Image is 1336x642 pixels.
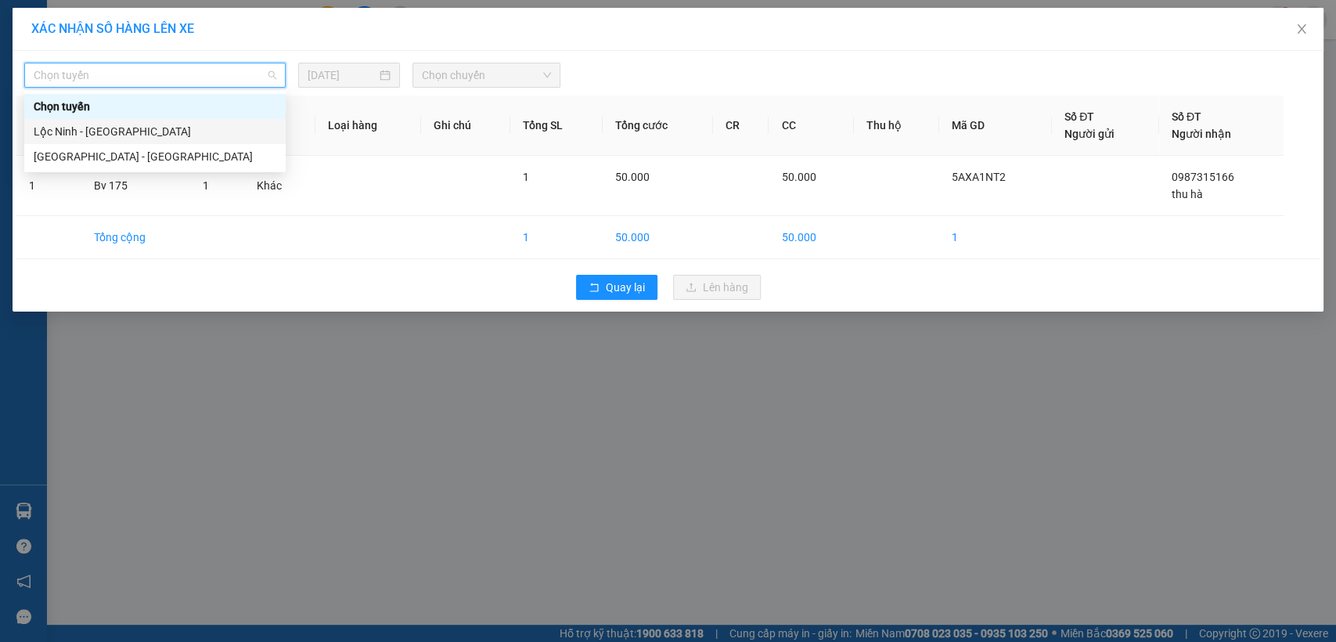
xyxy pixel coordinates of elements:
div: Sài Gòn - Lộc Ninh [24,144,286,169]
span: 1 [523,171,529,183]
th: Ghi chú [421,96,510,156]
span: Người gửi [1064,128,1115,140]
td: 1 [16,156,81,216]
th: Tổng SL [510,96,603,156]
td: 50.000 [769,216,853,259]
button: Close [1280,8,1323,52]
td: Khác [244,156,315,216]
input: 12/08/2025 [308,67,376,84]
span: 1 [203,179,209,192]
td: Tổng cộng [81,216,191,259]
span: 50.000 [615,171,650,183]
span: Chọn chuyến [422,63,550,87]
span: 50.000 [781,171,816,183]
td: Bv 175 [81,156,191,216]
button: rollbackQuay lại [576,275,657,300]
div: Lộc Ninh - Sài Gòn [24,119,286,144]
th: CR [713,96,769,156]
span: XÁC NHẬN SỐ HÀNG LÊN XE [31,21,194,36]
td: 1 [510,216,603,259]
span: Người nhận [1172,128,1231,140]
td: 50.000 [603,216,713,259]
th: STT [16,96,81,156]
span: thu hà [1172,188,1203,200]
span: 5AXA1NT2 [952,171,1006,183]
div: Chọn tuyến [34,98,276,115]
th: CC [769,96,853,156]
th: Thu hộ [854,96,940,156]
span: Số ĐT [1172,110,1201,123]
th: Tổng cước [603,96,713,156]
span: Quay lại [606,279,645,296]
span: Chọn tuyến [34,63,276,87]
span: close [1295,23,1308,35]
span: rollback [589,282,600,294]
div: Chọn tuyến [24,94,286,119]
th: Mã GD [939,96,1052,156]
button: uploadLên hàng [673,275,761,300]
div: [GEOGRAPHIC_DATA] - [GEOGRAPHIC_DATA] [34,148,276,165]
span: Số ĐT [1064,110,1094,123]
td: 1 [939,216,1052,259]
span: 0987315166 [1172,171,1234,183]
th: Loại hàng [315,96,421,156]
div: Lộc Ninh - [GEOGRAPHIC_DATA] [34,123,276,140]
